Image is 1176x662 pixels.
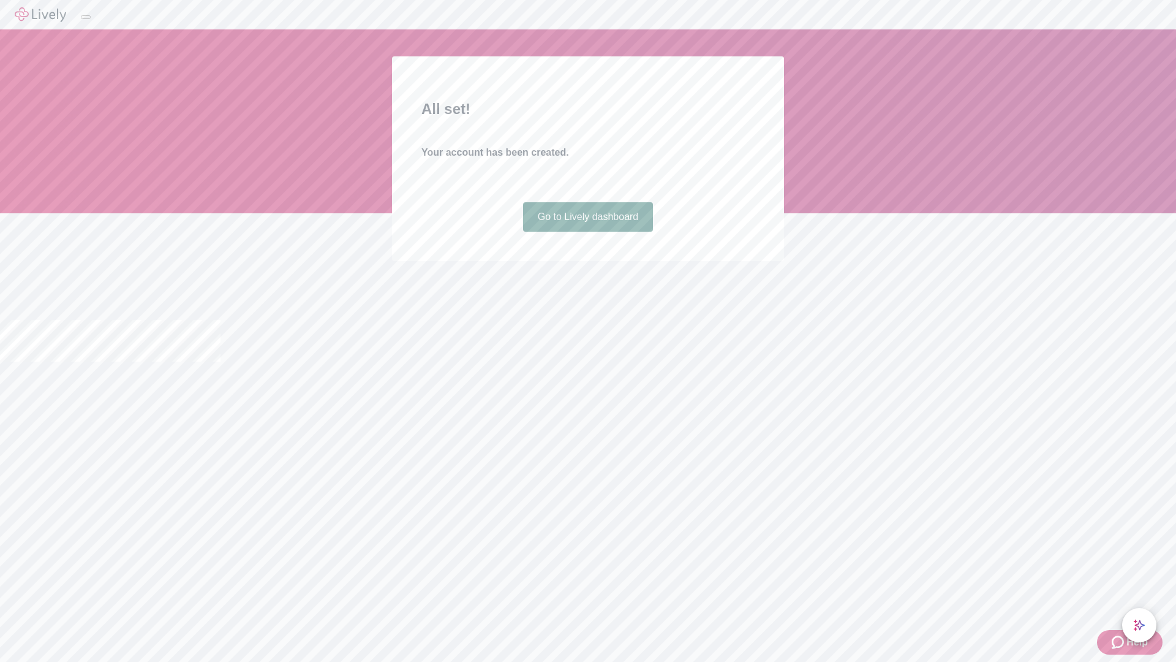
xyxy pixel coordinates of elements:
[81,15,91,19] button: Log out
[523,202,654,232] a: Go to Lively dashboard
[1133,619,1145,631] svg: Lively AI Assistant
[15,7,66,22] img: Lively
[1126,635,1148,650] span: Help
[421,145,755,160] h4: Your account has been created.
[1122,608,1156,642] button: chat
[421,98,755,120] h2: All set!
[1112,635,1126,650] svg: Zendesk support icon
[1097,630,1163,655] button: Zendesk support iconHelp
